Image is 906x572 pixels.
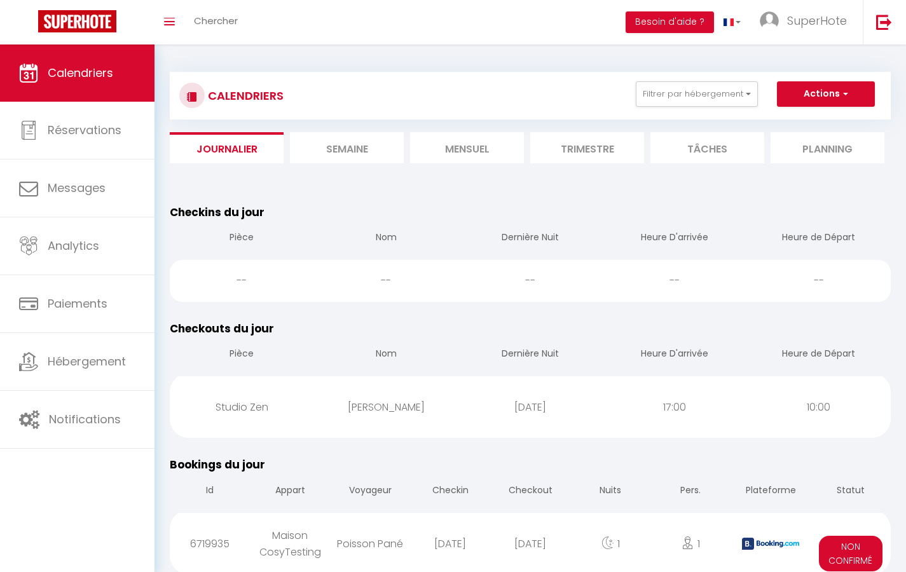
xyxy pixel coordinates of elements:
[314,221,458,257] th: Nom
[250,515,330,572] div: Maison CosyTesting
[787,13,847,29] span: SuperHote
[410,473,490,510] th: Checkin
[194,14,238,27] span: Chercher
[458,337,603,373] th: Dernière Nuit
[570,523,650,564] div: 1
[48,122,121,138] span: Réservations
[170,337,314,373] th: Pièce
[250,473,330,510] th: Appart
[10,5,48,43] button: Ouvrir le widget de chat LiveChat
[811,473,891,510] th: Statut
[330,473,410,510] th: Voyageur
[170,457,265,472] span: Bookings du jour
[602,260,746,301] div: --
[205,81,284,110] h3: CALENDRIERS
[170,132,284,163] li: Journalier
[314,386,458,428] div: [PERSON_NAME]
[650,473,731,510] th: Pers.
[602,221,746,257] th: Heure D'arrivée
[760,11,779,31] img: ...
[170,473,250,510] th: Id
[530,132,644,163] li: Trimestre
[819,536,883,571] span: Non Confirmé
[170,321,274,336] span: Checkouts du jour
[458,386,603,428] div: [DATE]
[777,81,875,107] button: Actions
[731,473,811,510] th: Plateforme
[602,386,746,428] div: 17:00
[170,205,264,220] span: Checkins du jour
[602,337,746,373] th: Heure D'arrivée
[742,538,799,550] img: booking2.png
[746,221,891,257] th: Heure de Départ
[38,10,116,32] img: Super Booking
[458,260,603,301] div: --
[48,296,107,311] span: Paiements
[170,523,250,564] div: 6719935
[170,260,314,301] div: --
[746,260,891,301] div: --
[650,523,731,564] div: 1
[49,411,121,427] span: Notifications
[314,260,458,301] div: --
[314,337,458,373] th: Nom
[490,473,570,510] th: Checkout
[626,11,714,33] button: Besoin d'aide ?
[48,65,113,81] span: Calendriers
[290,132,404,163] li: Semaine
[771,132,884,163] li: Planning
[410,132,524,163] li: Mensuel
[48,238,99,254] span: Analytics
[490,523,570,564] div: [DATE]
[48,353,126,369] span: Hébergement
[170,221,314,257] th: Pièce
[746,386,891,428] div: 10:00
[458,221,603,257] th: Dernière Nuit
[746,337,891,373] th: Heure de Départ
[570,473,650,510] th: Nuits
[876,14,892,30] img: logout
[650,132,764,163] li: Tâches
[48,180,106,196] span: Messages
[170,386,314,428] div: Studio Zen
[330,523,410,564] div: Poisson Pané
[410,523,490,564] div: [DATE]
[636,81,758,107] button: Filtrer par hébergement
